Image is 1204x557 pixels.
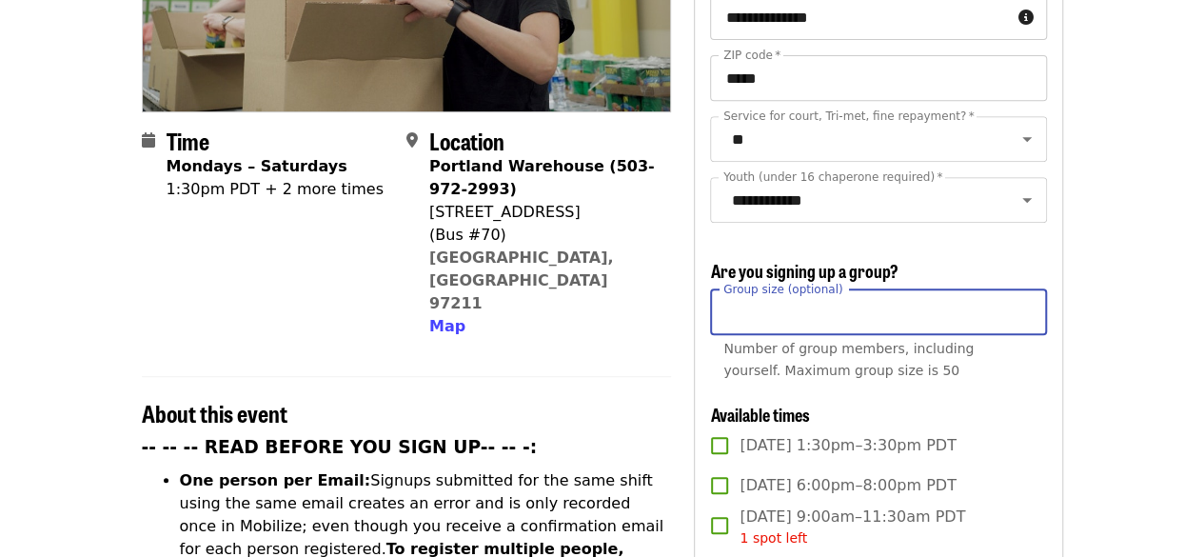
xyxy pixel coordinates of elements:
[710,289,1046,335] input: [object Object]
[723,341,974,378] span: Number of group members, including yourself. Maximum group size is 50
[710,402,809,427] span: Available times
[723,110,975,122] label: Service for court, Tri-met, fine repayment?
[723,50,780,61] label: ZIP code
[429,224,656,247] div: (Bus #70)
[740,434,956,457] span: [DATE] 1:30pm–3:30pm PDT
[1018,9,1034,27] i: circle-info icon
[429,315,465,338] button: Map
[180,471,371,489] strong: One person per Email:
[710,258,898,283] span: Are you signing up a group?
[429,317,465,335] span: Map
[142,396,287,429] span: About this event
[142,131,155,149] i: calendar icon
[167,124,209,157] span: Time
[167,157,347,175] strong: Mondays – Saturdays
[142,437,538,457] strong: -- -- -- READ BEFORE YOU SIGN UP-- -- -:
[723,171,942,183] label: Youth (under 16 chaperone required)
[167,178,384,201] div: 1:30pm PDT + 2 more times
[429,157,655,198] strong: Portland Warehouse (503-972-2993)
[406,131,418,149] i: map-marker-alt icon
[740,530,807,546] span: 1 spot left
[740,506,965,548] span: [DATE] 9:00am–11:30am PDT
[1014,126,1040,152] button: Open
[429,124,504,157] span: Location
[429,201,656,224] div: [STREET_ADDRESS]
[740,474,956,497] span: [DATE] 6:00pm–8:00pm PDT
[710,55,1046,101] input: ZIP code
[429,249,614,312] a: [GEOGRAPHIC_DATA], [GEOGRAPHIC_DATA] 97211
[723,282,842,295] span: Group size (optional)
[1014,187,1040,213] button: Open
